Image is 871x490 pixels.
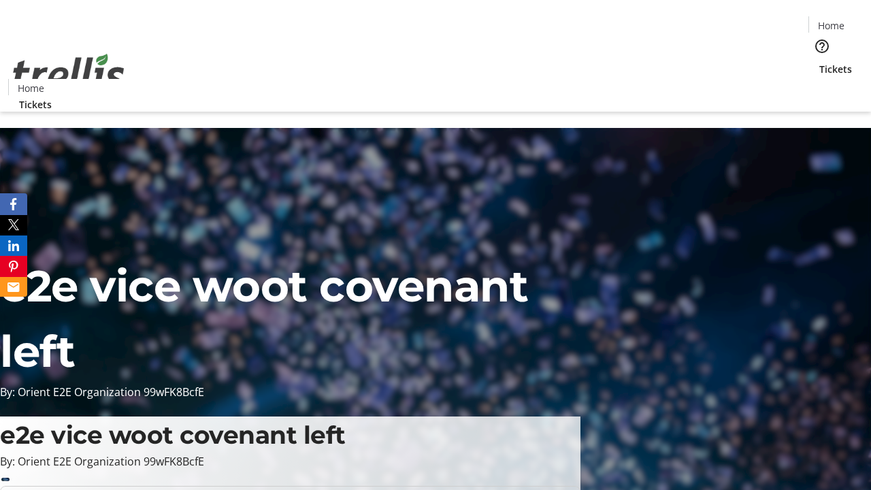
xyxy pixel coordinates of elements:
[808,76,836,103] button: Cart
[8,97,63,112] a: Tickets
[19,97,52,112] span: Tickets
[8,39,129,107] img: Orient E2E Organization 99wFK8BcfE's Logo
[808,62,863,76] a: Tickets
[808,33,836,60] button: Help
[819,62,852,76] span: Tickets
[818,18,844,33] span: Home
[18,81,44,95] span: Home
[9,81,52,95] a: Home
[809,18,853,33] a: Home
